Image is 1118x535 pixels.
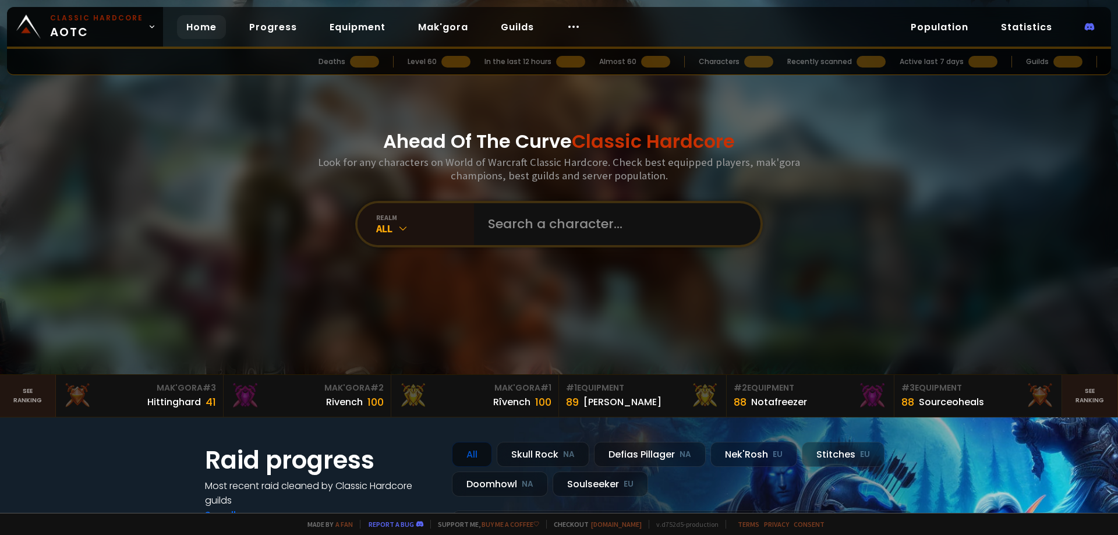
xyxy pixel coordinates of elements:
div: Nek'Rosh [710,442,797,467]
div: Equipment [566,382,719,394]
small: NA [680,449,691,460]
a: Progress [240,15,306,39]
div: 88 [901,394,914,410]
div: Mak'Gora [231,382,384,394]
span: Checkout [546,520,642,529]
div: [PERSON_NAME] [583,395,661,409]
a: Guilds [491,15,543,39]
span: # 3 [203,382,216,394]
div: Defias Pillager [594,442,706,467]
div: Stitches [802,442,885,467]
a: Seeranking [1062,375,1118,417]
a: #3Equipment88Sourceoheals [894,375,1062,417]
h1: Raid progress [205,442,438,479]
a: Report a bug [369,520,414,529]
a: Classic HardcoreAOTC [7,7,163,47]
small: Classic Hardcore [50,13,143,23]
span: # 1 [540,382,551,394]
div: Skull Rock [497,442,589,467]
div: Rivench [326,395,363,409]
div: Recently scanned [787,56,852,67]
a: See all progress [205,508,281,522]
a: Mak'Gora#1Rîvench100 [391,375,559,417]
a: Terms [738,520,759,529]
h3: Look for any characters on World of Warcraft Classic Hardcore. Check best equipped players, mak'g... [313,155,805,182]
span: AOTC [50,13,143,41]
small: EU [860,449,870,460]
div: Almost 60 [599,56,636,67]
span: Made by [300,520,353,529]
a: Privacy [764,520,789,529]
a: Consent [794,520,825,529]
div: All [452,442,492,467]
div: Hittinghard [147,395,201,409]
small: NA [563,449,575,460]
div: Doomhowl [452,472,548,497]
span: # 3 [901,382,915,394]
a: Mak'gora [409,15,477,39]
small: NA [522,479,533,490]
span: Support me, [430,520,539,529]
span: # 1 [566,382,577,394]
a: Mak'Gora#3Hittinghard41 [56,375,224,417]
div: Soulseeker [553,472,648,497]
a: a fan [335,520,353,529]
small: EU [624,479,634,490]
div: 41 [206,394,216,410]
div: Guilds [1026,56,1049,67]
div: Active last 7 days [900,56,964,67]
div: Sourceoheals [919,395,984,409]
a: Statistics [992,15,1062,39]
h1: Ahead Of The Curve [383,127,735,155]
span: # 2 [370,382,384,394]
span: v. d752d5 - production [649,520,719,529]
div: All [376,222,474,235]
h4: Most recent raid cleaned by Classic Hardcore guilds [205,479,438,508]
div: 100 [535,394,551,410]
div: Rîvench [493,395,530,409]
a: Mak'Gora#2Rivench100 [224,375,391,417]
div: Characters [699,56,740,67]
div: 88 [734,394,746,410]
a: Equipment [320,15,395,39]
div: Equipment [901,382,1055,394]
small: EU [773,449,783,460]
div: 100 [367,394,384,410]
a: [DOMAIN_NAME] [591,520,642,529]
div: Deaths [319,56,345,67]
a: Buy me a coffee [482,520,539,529]
a: Population [901,15,978,39]
div: Level 60 [408,56,437,67]
div: 89 [566,394,579,410]
a: #1Equipment89[PERSON_NAME] [559,375,727,417]
div: Equipment [734,382,887,394]
span: Classic Hardcore [572,128,735,154]
a: Home [177,15,226,39]
input: Search a character... [481,203,746,245]
div: realm [376,213,474,222]
div: Mak'Gora [398,382,551,394]
a: #2Equipment88Notafreezer [727,375,894,417]
div: Mak'Gora [63,382,216,394]
span: # 2 [734,382,747,394]
div: In the last 12 hours [484,56,551,67]
div: Notafreezer [751,395,807,409]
